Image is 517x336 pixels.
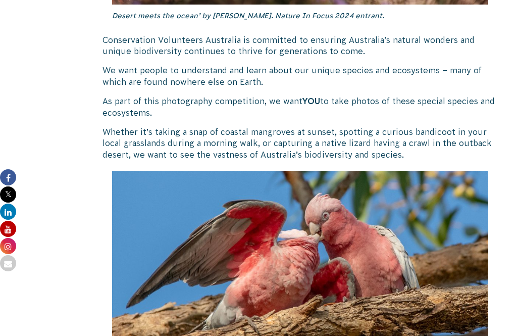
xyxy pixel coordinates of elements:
em: Desert meets the ocean’ by [PERSON_NAME]. Nature In Focus 2024 entrant. [112,12,384,20]
p: As part of this photography competition, we want to take photos of these special species and ecos... [102,95,498,118]
p: Conservation Volunteers Australia is committed to ensuring Australia’s natural wonders and unique... [102,34,498,57]
p: Whether it’s taking a snap of coastal mangroves at sunset, spotting a curious bandicoot in your l... [102,126,498,160]
p: We want people to understand and learn about our unique species and ecosystems – many of which ar... [102,65,498,87]
strong: YOU [302,97,320,106]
